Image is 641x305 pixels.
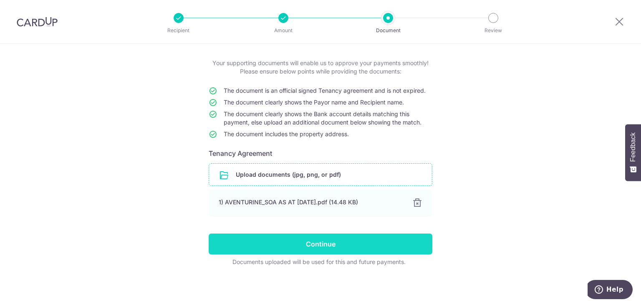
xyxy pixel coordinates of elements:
[209,59,432,76] p: Your supporting documents will enable us to approve your payments smoothly! Please ensure below p...
[209,234,432,254] input: Continue
[224,87,426,94] span: The document is an official signed Tenancy agreement and is not expired.
[224,99,404,106] span: The document clearly shows the Payor name and Recipient name.
[209,148,432,158] h6: Tenancy Agreement
[224,110,421,126] span: The document clearly shows the Bank account details matching this payment, else upload an additio...
[17,17,58,27] img: CardUp
[357,26,419,35] p: Document
[209,163,432,186] div: Upload documents (jpg, png, or pdf)
[219,198,402,206] div: 1) AVENTURINE_SOA AS AT [DATE].pdf (14.48 KB)
[252,26,314,35] p: Amount
[148,26,209,35] p: Recipient
[625,124,641,181] button: Feedback - Show survey
[462,26,524,35] p: Review
[588,280,633,301] iframe: Opens a widget where you can find more information
[224,130,349,137] span: The document includes the property address.
[209,258,429,266] div: Documents uploaded will be used for this and future payments.
[629,132,637,162] span: Feedback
